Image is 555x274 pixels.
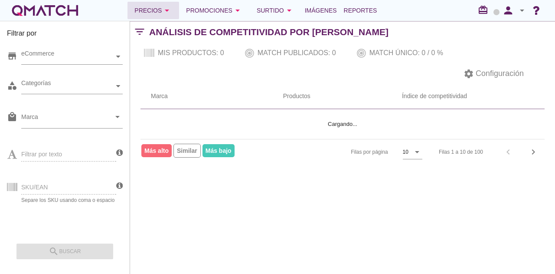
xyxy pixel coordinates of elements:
[112,112,123,122] i: arrow_drop_down
[149,25,388,39] h2: Análisis de competitividad por [PERSON_NAME]
[403,148,408,156] div: 10
[179,2,250,19] button: Promociones
[162,5,172,16] i: arrow_drop_down
[186,5,243,16] div: Promociones
[202,144,235,157] span: Más bajo
[7,51,17,61] i: store
[528,147,539,157] i: chevron_right
[232,5,243,16] i: arrow_drop_down
[474,68,524,79] span: Configuración
[340,2,381,19] a: Reportes
[161,120,524,129] p: Cargando...
[478,5,492,15] i: redeem
[10,2,80,19] a: white-qmatch-logo
[301,2,340,19] a: Imágenes
[134,5,172,16] div: Precios
[140,84,273,109] th: Marca: Not sorted.
[141,144,172,157] span: Más alto
[344,5,377,16] span: Reportes
[264,139,422,165] div: Filas por página
[517,5,527,16] i: arrow_drop_down
[7,28,123,42] h3: Filtrar por
[305,5,337,16] span: Imágenes
[439,148,483,156] div: Filas 1 a 10 de 100
[499,4,517,17] i: person
[173,144,201,158] span: Similar
[250,2,301,19] button: Surtido
[457,66,531,82] button: Configuración
[127,2,179,19] button: Precios
[7,112,17,122] i: local_mall
[7,80,17,91] i: category
[284,5,294,16] i: arrow_drop_down
[464,69,474,79] i: settings
[526,144,541,160] button: Next page
[412,147,422,157] i: arrow_drop_down
[257,5,294,16] div: Surtido
[273,84,324,109] th: Productos: Not sorted.
[324,84,545,109] th: Índice de competitividad: Not sorted.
